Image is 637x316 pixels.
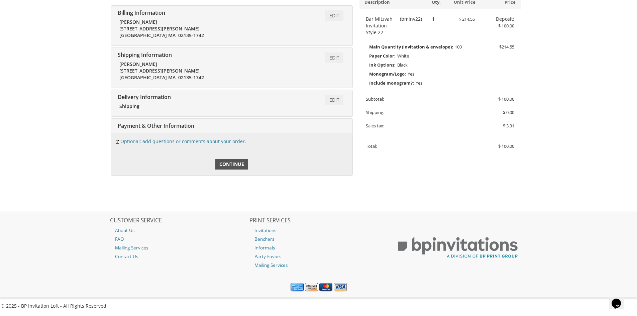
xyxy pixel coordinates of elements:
a: Mailing Services [249,261,388,270]
span: Black [397,62,408,68]
a: Informals [249,243,388,252]
span: (bminv22) [400,16,422,36]
span: Billing Information [116,9,165,16]
span: Main Quantity (invitation & envelope): [369,42,453,51]
a: Mailing Services [110,243,248,252]
span: $ 3.31 [503,123,514,129]
div: Deposit: [485,16,515,22]
div: Shipping [119,103,235,110]
img: BP Print Group [389,231,527,264]
span: Monogram/Logo: [369,70,406,78]
span: Ink Options: [369,61,396,69]
span: Paper Color: [369,51,396,60]
span: $ 0.00 [503,109,514,115]
a: Invitations [249,226,388,235]
div: [PERSON_NAME] [STREET_ADDRESS][PERSON_NAME] [GEOGRAPHIC_DATA] MA 02135-1742 [119,19,235,39]
span: $ 214.55 [459,16,475,22]
a: Edit [325,95,343,105]
a: About Us [110,226,248,235]
span: Total: [366,143,377,149]
span: $ 100.00 [498,143,514,149]
span: Continue [219,161,244,168]
span: Yes [416,80,422,86]
iframe: chat widget [609,289,630,309]
span: $ 100.00 [498,96,514,102]
span: $214.55 [499,42,514,51]
img: Edit [116,140,119,144]
h2: CUSTOMER SERVICE [110,217,248,224]
span: $ 100.00 [498,23,514,29]
span: Delivery Information [116,93,171,101]
img: American Express [291,283,304,292]
a: Benchers [249,235,388,243]
a: Party Favors [249,252,388,261]
span: Payment & Other Information [116,122,194,129]
a: Edit [325,52,343,63]
span: Yes [408,71,414,77]
div: 1 [427,16,440,22]
a: Contact Us [110,252,248,261]
a: FAQ [110,235,248,243]
span: Bar Mitzvah Invitation Style 22 [366,16,398,36]
a: Optional: add questions or comments about your order. [120,138,246,144]
img: MasterCard [319,283,332,292]
div: [PERSON_NAME] [STREET_ADDRESS][PERSON_NAME] [GEOGRAPHIC_DATA] MA 02135-1742 [119,61,235,81]
a: Continue [215,159,248,170]
span: Shipping Information [116,51,172,59]
span: Shipping: [366,109,384,115]
span: Subtotal: [366,96,384,102]
img: Visa [334,283,347,292]
span: 100 [455,44,462,50]
img: Discover [305,283,318,292]
span: Include monogram?: [369,79,414,87]
span: White [397,53,409,59]
h2: PRINT SERVICES [249,217,388,224]
span: Sales tax: [366,123,384,129]
a: Edit [325,10,343,21]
